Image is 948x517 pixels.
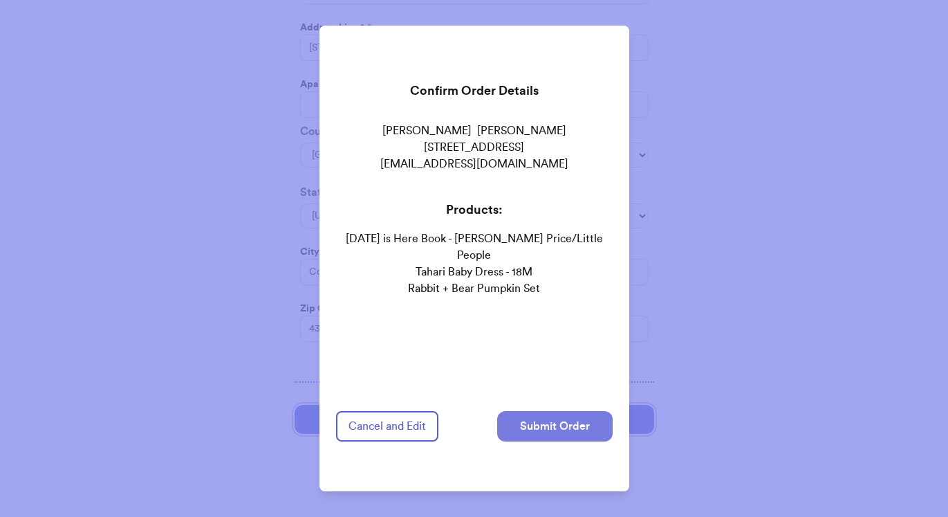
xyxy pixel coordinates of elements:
span: [PERSON_NAME] [477,123,566,139]
div: Confirm Order Details [336,70,613,111]
span: [PERSON_NAME] [382,123,472,139]
span: [DATE] is Here Book - [PERSON_NAME] Price/Little People [336,230,613,264]
div: Products: [336,200,613,219]
p: [EMAIL_ADDRESS][DOMAIN_NAME] [336,156,613,172]
p: [STREET_ADDRESS] [336,139,613,156]
span: Rabbit + Bear Pumpkin Set [336,280,613,297]
span: Tahari Baby Dress - 18M [336,264,613,280]
button: Submit Order [497,411,613,442]
button: Cancel and Edit [336,411,438,442]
